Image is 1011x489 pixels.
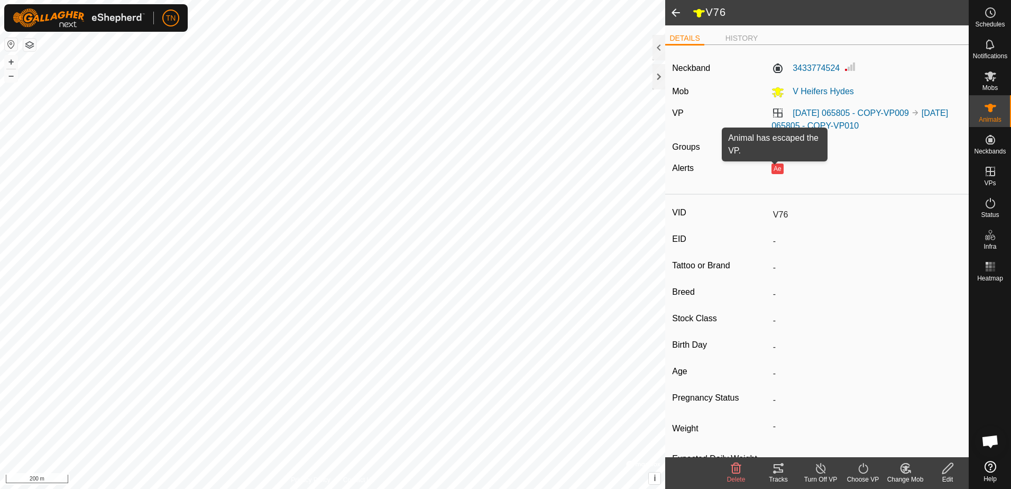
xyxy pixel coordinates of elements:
[793,108,909,117] a: [DATE] 065805 - COPY-VP009
[672,452,769,478] label: Expected Daily Weight Gain
[799,475,842,484] div: Turn Off VP
[5,38,17,51] button: Reset Map
[5,69,17,82] button: –
[844,60,857,73] img: Signal strength
[654,474,656,483] span: i
[982,85,998,91] span: Mobs
[721,33,762,44] li: HISTORY
[23,39,36,51] button: Map Layers
[911,108,920,117] img: to
[672,142,700,151] label: Groups
[926,475,969,484] div: Edit
[979,116,1001,123] span: Animals
[665,33,704,46] li: DETAILS
[672,232,769,246] label: EID
[672,418,769,440] label: Weight
[672,391,769,405] label: Pregnancy Status
[757,475,799,484] div: Tracks
[672,365,769,378] label: Age
[784,87,854,96] span: V Heifers Hydes
[767,141,966,153] div: -
[672,338,769,352] label: Birth Day
[771,164,783,174] button: Ae
[693,6,969,20] h2: V76
[672,87,688,96] label: Mob
[984,180,996,186] span: VPs
[672,312,769,325] label: Stock Class
[5,56,17,68] button: +
[984,243,996,250] span: Infra
[13,8,145,28] img: Gallagher Logo
[727,476,746,483] span: Delete
[973,53,1007,59] span: Notifications
[672,259,769,273] label: Tattoo or Brand
[649,473,660,484] button: i
[981,212,999,218] span: Status
[672,164,694,173] label: Alerts
[672,206,769,220] label: VID
[771,108,948,130] a: [DATE] 065805 - COPY-VP010
[975,21,1005,28] span: Schedules
[343,475,374,485] a: Contact Us
[969,457,1011,486] a: Help
[672,108,683,117] label: VP
[842,475,884,484] div: Choose VP
[975,425,1006,457] div: Open chat
[984,476,997,482] span: Help
[672,285,769,299] label: Breed
[771,62,840,75] label: 3433774524
[977,275,1003,282] span: Heatmap
[974,148,1006,155] span: Neckbands
[884,475,926,484] div: Change Mob
[166,13,176,24] span: TN
[291,475,330,485] a: Privacy Policy
[672,62,710,75] label: Neckband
